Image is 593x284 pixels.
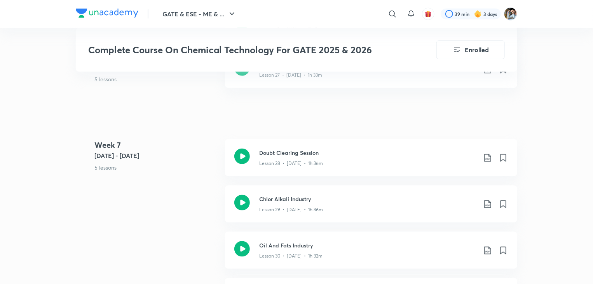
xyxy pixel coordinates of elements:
a: Chlor Alkali IndustryLesson 29 • [DATE] • 1h 36m [225,186,517,232]
p: 5 lessons [94,75,219,83]
a: Company Logo [76,9,138,20]
p: Lesson 28 • [DATE] • 1h 36m [259,160,323,167]
img: Suraj Das [504,7,517,21]
p: 5 lessons [94,163,219,172]
a: Pulp And Paper IndustryLesson 27 • [DATE] • 1h 33m [225,51,517,97]
a: Oil And Fats IndustryLesson 30 • [DATE] • 1h 32m [225,232,517,278]
p: Lesson 30 • [DATE] • 1h 32m [259,252,323,259]
h4: Week 7 [94,139,219,151]
img: Company Logo [76,9,138,18]
button: GATE & ESE - ME & ... [158,6,241,22]
h3: Chlor Alkali Industry [259,195,477,203]
h3: Doubt Clearing Session [259,149,477,157]
h3: Complete Course On Chemical Technology For GATE 2025 & 2026 [88,44,392,56]
img: streak [474,10,482,18]
p: Lesson 27 • [DATE] • 1h 33m [259,72,322,79]
h5: [DATE] - [DATE] [94,151,219,160]
a: Doubt Clearing SessionLesson 28 • [DATE] • 1h 36m [225,139,517,186]
p: Lesson 29 • [DATE] • 1h 36m [259,206,323,213]
button: Enrolled [436,40,505,59]
button: avatar [422,8,434,20]
h3: Oil And Fats Industry [259,241,477,249]
img: avatar [425,11,432,18]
